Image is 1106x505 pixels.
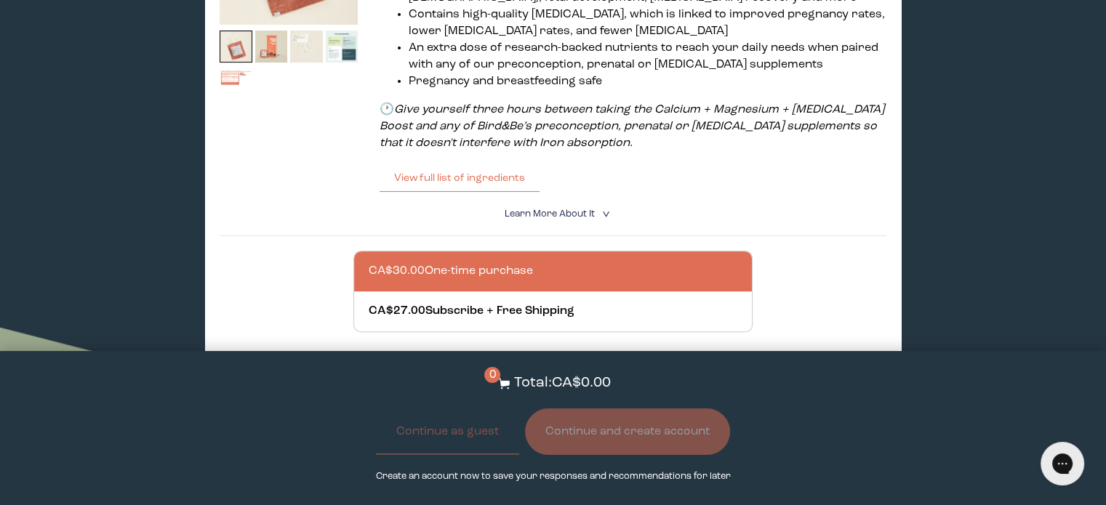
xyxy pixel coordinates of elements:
strong: 🕐 [380,104,394,116]
img: thumbnail image [220,31,252,63]
img: thumbnail image [220,68,252,101]
summary: Learn More About it < [504,207,601,221]
span: Learn More About it [504,209,594,219]
button: Continue and create account [525,408,730,455]
iframe: Gorgias live chat messenger [1033,437,1091,490]
i: < [598,210,612,218]
em: Give yourself three hours between taking the Calcium + Magnesium + [MEDICAL_DATA] Boost and any o... [380,104,884,149]
span: Pregnancy and breastfeeding safe [409,76,602,87]
li: Contains high-quality [MEDICAL_DATA], which is linked to improved pregnancy rates, lower [MEDICAL... [409,7,886,40]
span: 0 [484,367,500,383]
img: thumbnail image [290,31,323,63]
img: thumbnail image [255,31,288,63]
button: View full list of ingredients [380,163,540,193]
img: thumbnail image [326,31,358,63]
button: Continue as guest [376,408,519,455]
p: Create an account now to save your responses and recommendations for later [375,469,730,483]
li: An extra dose of research-backed nutrients to reach your daily needs when paired with any of our ... [409,40,886,73]
p: Total: CA$0.00 [513,373,610,394]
